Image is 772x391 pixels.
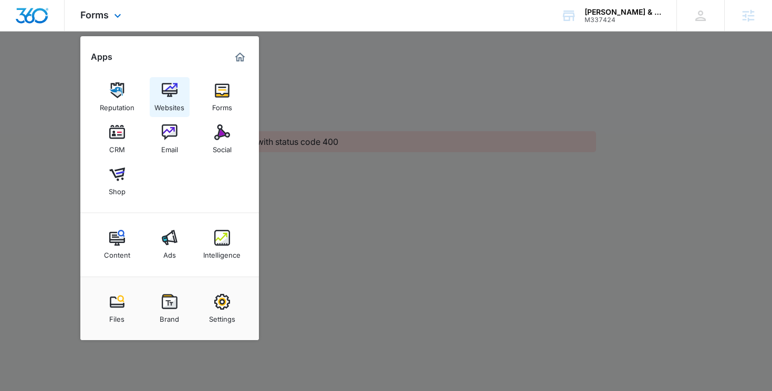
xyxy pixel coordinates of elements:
[585,8,661,16] div: account name
[97,77,137,117] a: Reputation
[163,246,176,259] div: Ads
[150,289,190,329] a: Brand
[91,52,112,62] h2: Apps
[150,77,190,117] a: Websites
[80,9,109,20] span: Forms
[150,225,190,265] a: Ads
[202,119,242,159] a: Social
[97,161,137,201] a: Shop
[154,98,184,112] div: Websites
[109,310,124,323] div: Files
[202,77,242,117] a: Forms
[160,310,179,323] div: Brand
[585,16,661,24] div: account id
[209,310,235,323] div: Settings
[232,49,248,66] a: Marketing 360® Dashboard
[213,140,232,154] div: Social
[161,140,178,154] div: Email
[203,246,241,259] div: Intelligence
[104,246,130,259] div: Content
[109,140,125,154] div: CRM
[202,289,242,329] a: Settings
[97,225,137,265] a: Content
[202,225,242,265] a: Intelligence
[150,119,190,159] a: Email
[212,98,232,112] div: Forms
[97,289,137,329] a: Files
[100,98,134,112] div: Reputation
[97,119,137,159] a: CRM
[109,182,126,196] div: Shop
